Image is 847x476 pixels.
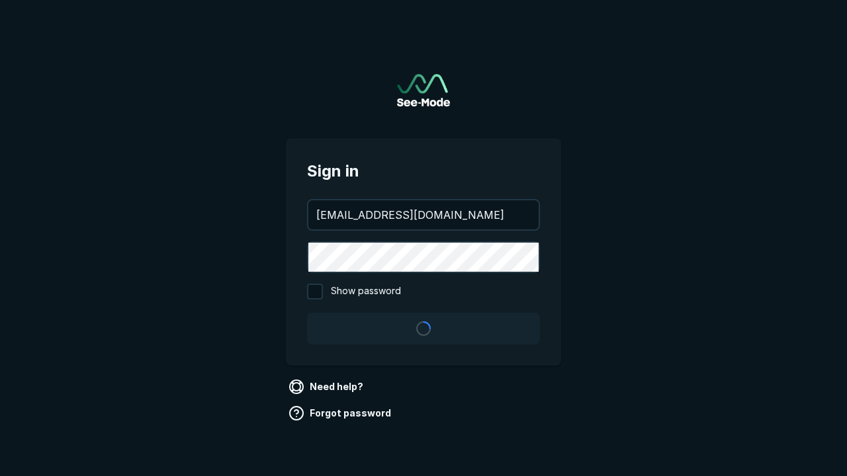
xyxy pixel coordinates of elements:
a: Need help? [286,376,369,397]
a: Forgot password [286,403,396,424]
img: See-Mode Logo [397,74,450,106]
span: Sign in [307,159,540,183]
a: Go to sign in [397,74,450,106]
span: Show password [331,284,401,299]
input: your@email.com [308,200,539,229]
